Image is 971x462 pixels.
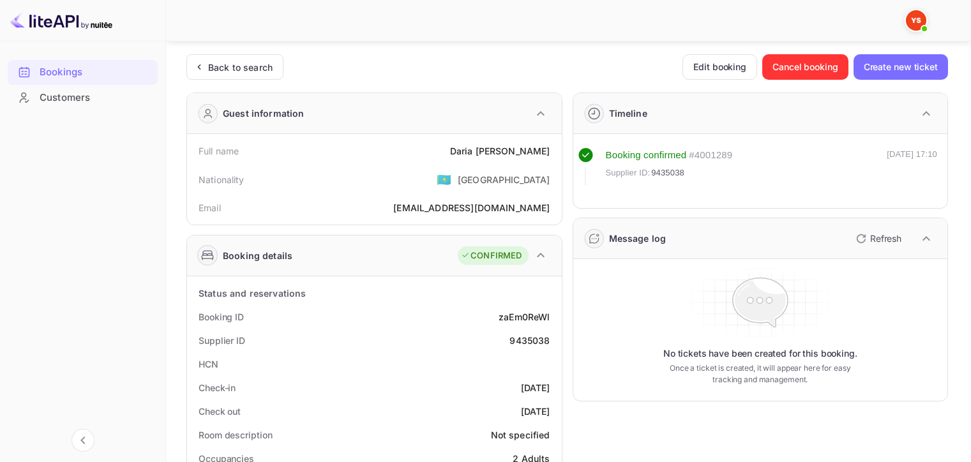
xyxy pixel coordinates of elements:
button: Refresh [848,228,907,249]
div: Check-in [199,381,236,394]
div: [DATE] 17:10 [887,148,937,185]
div: Check out [199,405,241,418]
div: Nationality [199,173,245,186]
div: Booking details [223,249,292,262]
div: Booking confirmed [606,148,687,163]
p: Refresh [870,232,901,245]
button: Edit booking [682,54,757,80]
span: United States [437,168,451,191]
div: Full name [199,144,239,158]
button: Create new ticket [854,54,948,80]
div: 9435038 [509,334,550,347]
div: zaEm0ReWl [499,310,550,324]
div: Back to search [208,61,273,74]
div: Customers [8,86,158,110]
div: Room description [199,428,272,442]
div: Not specified [491,428,550,442]
div: Message log [609,232,666,245]
p: No tickets have been created for this booking. [663,347,857,360]
div: CONFIRMED [461,250,522,262]
div: Guest information [223,107,305,120]
div: Status and reservations [199,287,306,300]
a: Bookings [8,60,158,84]
div: Timeline [609,107,647,120]
div: Daria [PERSON_NAME] [450,144,550,158]
span: 9435038 [651,167,684,179]
button: Cancel booking [762,54,848,80]
a: Customers [8,86,158,109]
div: Booking ID [199,310,244,324]
div: [GEOGRAPHIC_DATA] [458,173,550,186]
div: [DATE] [521,405,550,418]
div: Customers [40,91,151,105]
button: Collapse navigation [72,429,94,452]
div: [EMAIL_ADDRESS][DOMAIN_NAME] [393,201,550,214]
div: # 4001289 [689,148,732,163]
div: Supplier ID [199,334,245,347]
div: Email [199,201,221,214]
div: HCN [199,357,218,371]
p: Once a ticket is created, it will appear here for easy tracking and management. [660,362,861,385]
img: LiteAPI logo [10,10,112,31]
div: Bookings [40,65,151,80]
div: Bookings [8,60,158,85]
div: [DATE] [521,381,550,394]
img: Yandex Support [906,10,926,31]
span: Supplier ID: [606,167,651,179]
